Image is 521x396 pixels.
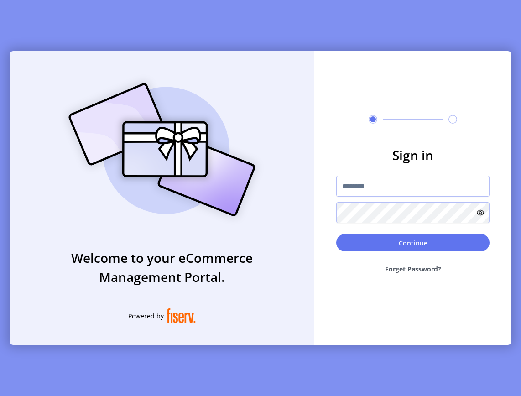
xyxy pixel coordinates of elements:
[336,234,490,251] button: Continue
[336,257,490,281] button: Forget Password?
[10,248,314,287] h3: Welcome to your eCommerce Management Portal.
[128,311,164,321] span: Powered by
[336,146,490,165] h3: Sign in
[55,73,269,226] img: card_Illustration.svg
